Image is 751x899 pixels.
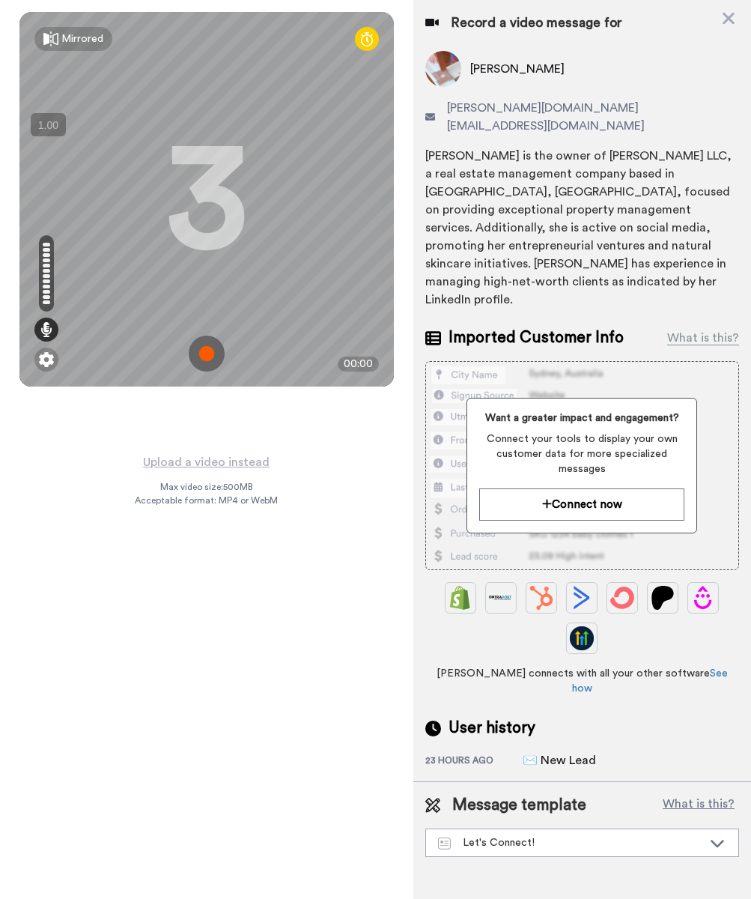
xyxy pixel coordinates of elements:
img: ActiveCampaign [570,586,594,610]
div: 3 [165,143,248,255]
span: Max video size: 500 MB [160,481,253,493]
div: ✉️ New Lead [523,751,598,769]
span: Acceptable format: MP4 or WebM [135,494,278,506]
button: Connect now [479,488,684,521]
span: Want a greater impact and engagement? [479,411,684,426]
img: Patreon [651,586,675,610]
div: 23 hours ago [425,754,523,769]
span: Imported Customer Info [449,327,624,349]
span: Message template [452,794,586,817]
span: [PERSON_NAME] connects with all your other software [425,666,739,696]
button: Upload a video instead [139,452,274,472]
img: ConvertKit [610,586,634,610]
img: Hubspot [529,586,553,610]
img: Ontraport [489,586,513,610]
div: 00:00 [338,357,379,372]
button: What is this? [658,794,739,817]
span: Connect your tools to display your own customer data for more specialized messages [479,432,684,476]
div: [PERSON_NAME] is the owner of [PERSON_NAME] LLC, a real estate management company based in [GEOGR... [425,147,739,309]
img: Shopify [449,586,472,610]
img: Drip [691,586,715,610]
div: What is this? [667,329,739,347]
div: Let's Connect! [438,835,702,850]
img: ic_record_start.svg [189,336,225,372]
img: Message-temps.svg [438,838,451,850]
span: User history [449,717,535,739]
a: See how [572,668,728,694]
img: GoHighLevel [570,626,594,650]
span: [PERSON_NAME][DOMAIN_NAME][EMAIL_ADDRESS][DOMAIN_NAME] [447,99,739,135]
